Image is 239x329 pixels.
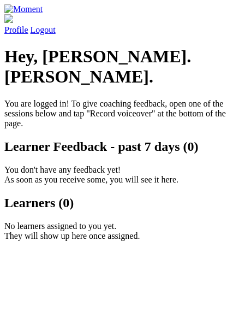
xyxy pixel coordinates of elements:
[4,46,235,87] h1: Hey, [PERSON_NAME].[PERSON_NAME].
[4,14,235,34] a: Profile
[31,25,56,34] a: Logout
[4,221,235,241] p: No learners assigned to you yet. They will show up here once assigned.
[4,196,235,210] h2: Learners (0)
[4,165,235,185] p: You don't have any feedback yet! As soon as you receive some, you will see it here.
[4,139,235,154] h2: Learner Feedback - past 7 days (0)
[4,99,235,128] p: You are logged in! To give coaching feedback, open one of the sessions below and tap "Record voic...
[4,4,43,14] img: Moment
[4,14,13,23] img: default_avatar-b4e2223d03051bc43aaaccfb402a43260a3f17acc7fafc1603fdf008d6cba3c9.png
